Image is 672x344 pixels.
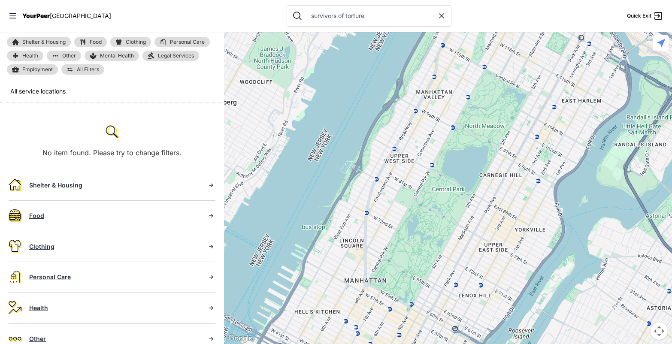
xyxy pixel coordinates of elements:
[22,13,111,18] a: YourPeer[GEOGRAPHIC_DATA]
[29,211,200,220] div: Food
[22,66,53,73] span: Employment
[110,37,151,47] a: Clothing
[47,51,81,61] a: Other
[22,53,38,58] span: Health
[306,12,437,20] input: Search
[9,262,215,292] a: Personal Care
[50,12,111,19] span: [GEOGRAPHIC_DATA]
[9,231,215,262] a: Clothing
[90,39,102,45] span: Food
[22,39,66,45] span: Shelter & Housing
[226,333,254,344] a: Open this area in Google Maps (opens a new window)
[29,181,200,190] div: Shelter & Housing
[154,37,210,47] a: Personal Care
[42,148,182,158] p: No item found. Please try to change filters.
[29,335,200,343] div: Other
[61,64,104,75] a: All Filters
[29,242,200,251] div: Clothing
[7,64,58,75] a: Employment
[7,51,43,61] a: Health
[29,304,200,312] div: Health
[142,51,199,61] a: Legal Services
[29,273,200,281] div: Personal Care
[85,51,139,61] a: Mental Health
[10,88,66,95] span: All service locations
[62,53,76,58] span: Other
[77,67,99,72] span: All Filters
[22,12,50,19] span: YourPeer
[651,323,668,340] button: Map camera controls
[126,39,146,45] span: Clothing
[158,52,194,59] span: Legal Services
[627,12,651,19] span: Quick Exit
[226,333,254,344] img: Google
[627,11,663,21] a: Quick Exit
[74,37,107,47] a: Food
[9,201,215,231] a: Food
[9,293,215,323] a: Health
[7,37,71,47] a: Shelter & Housing
[100,52,134,59] span: Mental Health
[170,39,205,45] span: Personal Care
[9,170,215,200] a: Shelter & Housing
